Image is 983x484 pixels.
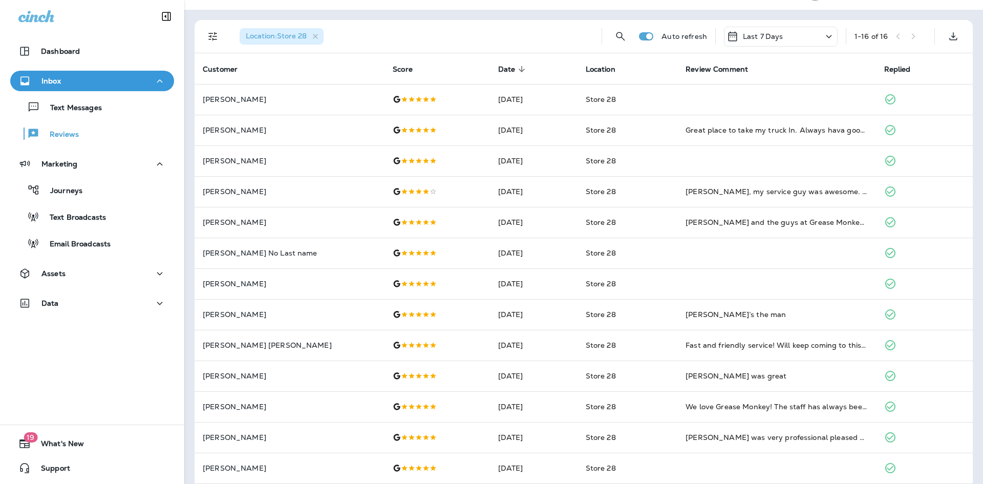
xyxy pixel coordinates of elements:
[39,213,106,223] p: Text Broadcasts
[743,32,783,40] p: Last 7 Days
[41,269,66,278] p: Assets
[661,32,707,40] p: Auto refresh
[203,249,376,257] p: [PERSON_NAME] No Last name
[686,186,867,197] div: Daniel, my service guy was awesome. Everybody in there was professional today, And I didn't get p...
[586,341,616,350] span: Store 28
[10,293,174,313] button: Data
[10,96,174,118] button: Text Messages
[203,26,223,47] button: Filters
[203,280,376,288] p: [PERSON_NAME]
[39,130,79,140] p: Reviews
[490,391,578,422] td: [DATE]
[31,464,70,476] span: Support
[586,156,616,165] span: Store 28
[490,268,578,299] td: [DATE]
[686,65,748,74] span: Review Comment
[586,125,616,135] span: Store 28
[686,340,867,350] div: Fast and friendly service! Will keep coming to this location.
[152,6,181,27] button: Collapse Sidebar
[686,402,867,412] div: We love Grease Monkey! The staff has always been friendly and easy to work with. Today, Danny, wa...
[41,160,77,168] p: Marketing
[686,125,867,135] div: Great place to take my truck In. Always hava good attitude here.
[586,248,616,258] span: Store 28
[10,179,174,201] button: Journeys
[203,126,376,134] p: [PERSON_NAME]
[490,299,578,330] td: [DATE]
[686,432,867,443] div: Danny was very professional pleased with service
[884,65,911,74] span: Replied
[686,371,867,381] div: Danny was great
[203,218,376,226] p: [PERSON_NAME]
[490,84,578,115] td: [DATE]
[203,403,376,411] p: [PERSON_NAME]
[203,464,376,472] p: [PERSON_NAME]
[203,157,376,165] p: [PERSON_NAME]
[586,95,616,104] span: Store 28
[490,145,578,176] td: [DATE]
[586,279,616,288] span: Store 28
[10,41,174,61] button: Dashboard
[686,65,761,74] span: Review Comment
[10,458,174,478] button: Support
[39,240,111,249] p: Email Broadcasts
[393,65,426,74] span: Score
[498,65,529,74] span: Date
[40,186,82,196] p: Journeys
[586,464,616,473] span: Store 28
[246,31,307,40] span: Location : Store 28
[884,65,924,74] span: Replied
[610,26,631,47] button: Search Reviews
[203,433,376,441] p: [PERSON_NAME]
[203,187,376,196] p: [PERSON_NAME]
[10,233,174,254] button: Email Broadcasts
[586,218,616,227] span: Store 28
[686,217,867,227] div: Danny and the guys at Grease Monkey are great! They get you in and out very quickly but also prov...
[586,433,616,442] span: Store 28
[586,65,629,74] span: Location
[586,187,616,196] span: Store 28
[203,372,376,380] p: [PERSON_NAME]
[498,65,516,74] span: Date
[490,115,578,145] td: [DATE]
[40,103,102,113] p: Text Messages
[10,206,174,227] button: Text Broadcasts
[24,432,37,443] span: 19
[240,28,324,45] div: Location:Store 28
[490,207,578,238] td: [DATE]
[586,402,616,411] span: Store 28
[10,433,174,454] button: 19What's New
[490,422,578,453] td: [DATE]
[490,238,578,268] td: [DATE]
[490,330,578,361] td: [DATE]
[490,361,578,391] td: [DATE]
[41,299,59,307] p: Data
[10,154,174,174] button: Marketing
[203,341,376,349] p: [PERSON_NAME] [PERSON_NAME]
[203,65,251,74] span: Customer
[10,263,174,284] button: Assets
[203,310,376,319] p: [PERSON_NAME]
[586,371,616,381] span: Store 28
[393,65,413,74] span: Score
[41,47,80,55] p: Dashboard
[586,310,616,319] span: Store 28
[31,439,84,452] span: What's New
[203,65,238,74] span: Customer
[10,71,174,91] button: Inbox
[943,26,964,47] button: Export as CSV
[490,453,578,483] td: [DATE]
[686,309,867,320] div: Danny’s the man
[586,65,615,74] span: Location
[41,77,61,85] p: Inbox
[203,95,376,103] p: [PERSON_NAME]
[854,32,888,40] div: 1 - 16 of 16
[490,176,578,207] td: [DATE]
[10,123,174,144] button: Reviews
